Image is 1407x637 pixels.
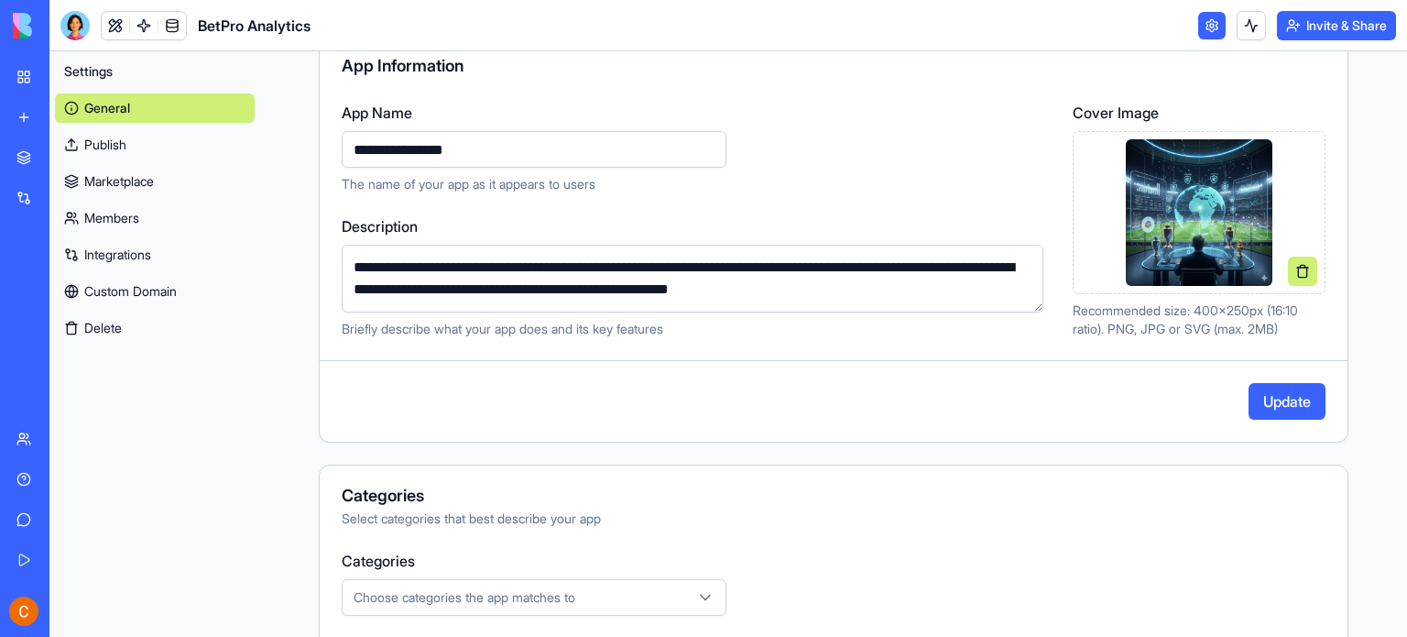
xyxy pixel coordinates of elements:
[1073,102,1325,124] label: Cover Image
[55,167,255,196] a: Marketplace
[55,277,255,306] a: Custom Domain
[1126,139,1272,286] img: Preview
[342,550,1325,572] label: Categories
[342,215,1051,237] label: Description
[55,203,255,233] a: Members
[1249,383,1325,420] button: Update
[13,13,126,38] img: logo
[342,102,1051,124] label: App Name
[354,588,575,607] span: Choose categories the app matches to
[55,313,255,343] button: Delete
[198,15,311,37] span: BetPro Analytics
[342,58,1325,74] div: App Information
[1073,302,1325,338] p: Recommended size: 400x250px (16:10 ratio). PNG, JPG or SVG (max. 2MB)
[342,320,1051,338] p: Briefly describe what your app does and its key features
[342,488,1325,504] div: Categories
[342,175,1051,193] p: The name of your app as it appears to users
[9,597,38,626] img: ACg8ocIrZ_2r3JCGjIObMHUp5pq2o1gBKnv_Z4VWv1zqUWb6T60c5A=s96-c
[55,57,255,86] button: Settings
[1277,11,1396,40] button: Invite & Share
[342,510,1325,528] div: Select categories that best describe your app
[342,579,726,616] button: Choose categories the app matches to
[64,62,113,81] span: Settings
[55,93,255,123] a: General
[55,130,255,159] a: Publish
[55,240,255,269] a: Integrations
